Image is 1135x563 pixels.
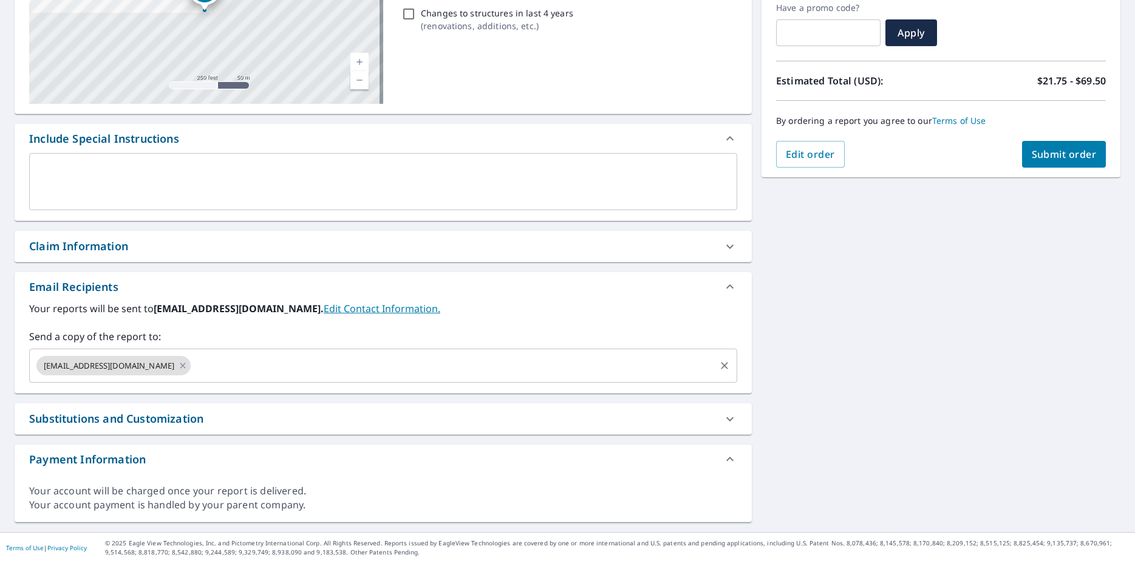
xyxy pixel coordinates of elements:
p: © 2025 Eagle View Technologies, Inc. and Pictometry International Corp. All Rights Reserved. Repo... [105,539,1129,557]
button: Apply [885,19,937,46]
button: Clear [716,357,733,374]
div: Substitutions and Customization [29,411,203,427]
p: | [6,544,87,551]
div: Payment Information [15,445,752,474]
label: Your reports will be sent to [29,301,737,316]
span: Apply [895,26,927,39]
div: Your account will be charged once your report is delivered. [29,484,737,498]
button: Edit order [776,141,845,168]
a: Terms of Use [6,544,44,552]
div: Claim Information [15,231,752,262]
label: Send a copy of the report to: [29,329,737,344]
div: [EMAIL_ADDRESS][DOMAIN_NAME] [36,356,191,375]
div: Claim Information [29,238,128,254]
span: [EMAIL_ADDRESS][DOMAIN_NAME] [36,360,182,372]
p: ( renovations, additions, etc. ) [421,19,573,32]
a: Privacy Policy [47,544,87,552]
b: [EMAIL_ADDRESS][DOMAIN_NAME]. [154,302,324,315]
div: Include Special Instructions [15,124,752,153]
div: Email Recipients [15,272,752,301]
p: $21.75 - $69.50 [1037,73,1106,88]
p: By ordering a report you agree to our [776,115,1106,126]
div: Include Special Instructions [29,131,179,147]
label: Have a promo code? [776,2,881,13]
div: Substitutions and Customization [15,403,752,434]
a: Terms of Use [932,115,986,126]
a: EditContactInfo [324,302,440,315]
span: Submit order [1032,148,1097,161]
p: Changes to structures in last 4 years [421,7,573,19]
a: Current Level 17, Zoom In [350,53,369,71]
span: Edit order [786,148,835,161]
div: Your account payment is handled by your parent company. [29,498,737,512]
div: Email Recipients [29,279,118,295]
p: Estimated Total (USD): [776,73,941,88]
a: Current Level 17, Zoom Out [350,71,369,89]
div: Payment Information [29,451,146,468]
button: Submit order [1022,141,1106,168]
